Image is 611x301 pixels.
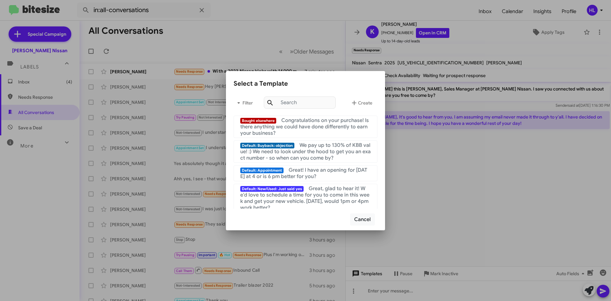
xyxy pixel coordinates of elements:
[234,79,377,89] div: Select a Template
[345,95,377,111] button: Create
[240,117,369,136] span: Congratulations on your purchase! Is there anything we could have done differently to earn your b...
[240,118,276,124] span: Bought elsewhere
[350,97,372,109] span: Create
[264,97,336,109] input: Search
[350,213,375,226] button: Cancel
[240,168,284,173] span: Default: Appointment
[240,143,294,148] span: Default: Buyback: objection
[234,95,254,111] button: Filter
[240,185,369,211] span: Great, glad to hear it! We'd love to schedule a time for you to come in this week and get your ne...
[240,142,371,161] span: We pay up to 130% of KBB value! :) We need to look under the hood to get you an exact number - so...
[240,186,304,192] span: Default: New/Used: Just said yes
[240,167,367,180] span: Great! I have an opening for [DATE] at 4 or is 6 pm better for you?
[234,97,254,109] span: Filter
